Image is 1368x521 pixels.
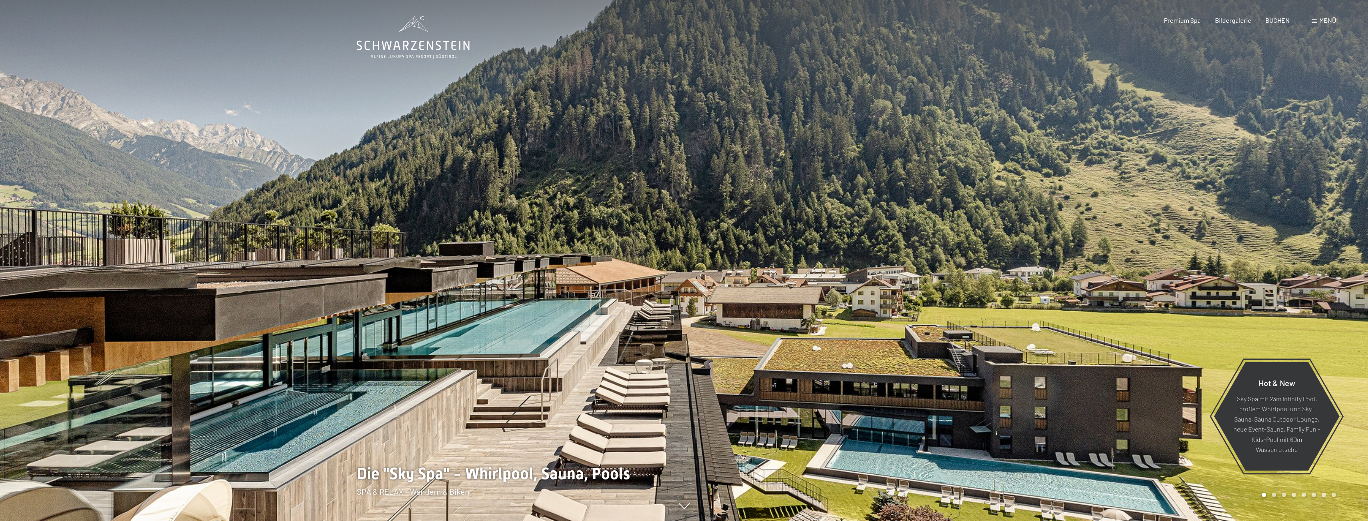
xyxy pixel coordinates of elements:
[1292,493,1296,497] div: Carousel Page 4
[1213,361,1340,471] a: Hot & New Sky Spa mit 23m Infinity Pool, großem Whirlpool und Sky-Sauna, Sauna Outdoor Lounge, ne...
[1215,16,1251,24] a: Bildergalerie
[1164,16,1201,24] a: Premium Spa
[1319,16,1336,24] span: Menü
[1272,493,1276,497] div: Carousel Page 2
[1233,393,1320,455] p: Sky Spa mit 23m Infinity Pool, großem Whirlpool und Sky-Sauna, Sauna Outdoor Lounge, neue Event-S...
[1322,493,1326,497] div: Carousel Page 7
[1282,493,1286,497] div: Carousel Page 3
[1332,493,1336,497] div: Carousel Page 8
[1259,378,1295,387] span: Hot & New
[1259,493,1336,497] div: Carousel Pagination
[1262,493,1266,497] div: Carousel Page 1 (Current Slide)
[1265,16,1290,24] a: BUCHEN
[1312,493,1316,497] div: Carousel Page 6
[1302,493,1306,497] div: Carousel Page 5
